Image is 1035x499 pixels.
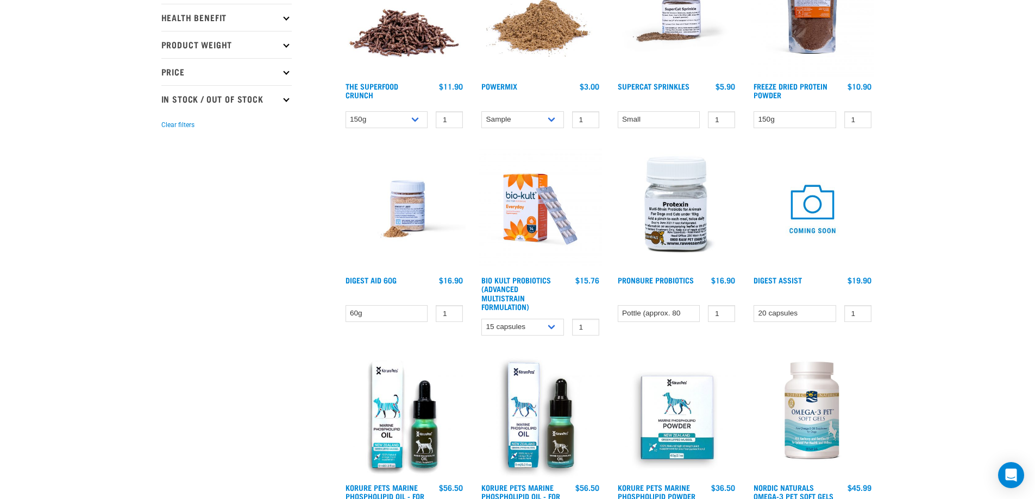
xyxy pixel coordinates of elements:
[708,305,735,322] input: 1
[716,82,735,91] div: $5.90
[479,355,602,478] img: OI Lfront 1024x1024
[572,111,599,128] input: 1
[575,276,599,285] div: $15.76
[998,462,1024,488] div: Open Intercom Messenger
[481,278,551,308] a: Bio Kult Probiotics (Advanced Multistrain Formulation)
[848,82,871,91] div: $10.90
[161,58,292,85] p: Price
[754,84,827,97] a: Freeze Dried Protein Powder
[615,355,738,478] img: POWDER01 65ae0065 919d 4332 9357 5d1113de9ef1 1024x1024
[618,84,689,88] a: Supercat Sprinkles
[580,82,599,91] div: $3.00
[161,85,292,112] p: In Stock / Out Of Stock
[754,485,833,498] a: Nordic Naturals Omega-3 Pet Soft Gels
[161,31,292,58] p: Product Weight
[346,84,398,97] a: The Superfood Crunch
[439,82,463,91] div: $11.90
[751,355,874,478] img: Bottle Of Omega3 Pet With 90 Capsules For Pets
[572,319,599,336] input: 1
[161,120,195,130] button: Clear filters
[711,483,735,492] div: $36.50
[439,483,463,492] div: $56.50
[343,355,466,478] img: Cat MP Oilsmaller 1024x1024
[844,305,871,322] input: 1
[575,483,599,492] div: $56.50
[848,276,871,285] div: $19.90
[439,276,463,285] div: $16.90
[754,278,802,282] a: Digest Assist
[615,148,738,271] img: Plastic Bottle Of Protexin For Dogs And Cats
[436,111,463,128] input: 1
[708,111,735,128] input: 1
[479,148,602,271] img: 2023 AUG RE Product1724
[848,483,871,492] div: $45.99
[346,278,397,282] a: Digest Aid 60g
[711,276,735,285] div: $16.90
[161,4,292,31] p: Health Benefit
[844,111,871,128] input: 1
[618,485,695,498] a: Korure Pets Marine Phospholipid Powder
[343,148,466,271] img: Raw Essentials Digest Aid Pet Supplement
[481,84,517,88] a: Powermix
[751,148,874,271] img: COMING SOON
[436,305,463,322] input: 1
[618,278,694,282] a: ProN8ure Probiotics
